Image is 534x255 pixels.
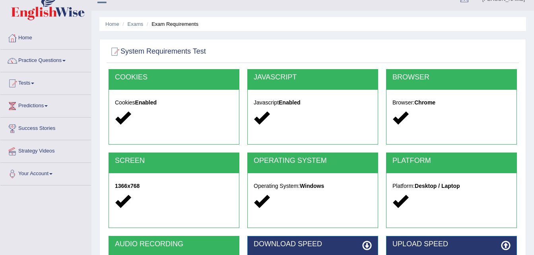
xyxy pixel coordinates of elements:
strong: Windows [300,183,324,189]
h2: COOKIES [115,73,233,81]
strong: Desktop / Laptop [415,183,460,189]
h5: Platform: [392,183,511,189]
a: Success Stories [0,118,91,137]
li: Exam Requirements [145,20,198,28]
a: Tests [0,72,91,92]
h2: PLATFORM [392,157,511,165]
a: Exams [128,21,144,27]
a: Home [0,27,91,47]
a: Home [105,21,119,27]
h2: OPERATING SYSTEM [254,157,372,165]
a: Your Account [0,163,91,183]
h2: AUDIO RECORDING [115,240,233,248]
strong: Chrome [414,99,435,106]
strong: Enabled [279,99,300,106]
a: Strategy Videos [0,140,91,160]
h2: DOWNLOAD SPEED [254,240,372,248]
a: Practice Questions [0,50,91,70]
h2: System Requirements Test [109,46,206,58]
strong: Enabled [135,99,157,106]
h2: BROWSER [392,73,511,81]
h5: Javascript [254,100,372,106]
h5: Operating System: [254,183,372,189]
a: Predictions [0,95,91,115]
h2: JAVASCRIPT [254,73,372,81]
strong: 1366x768 [115,183,140,189]
h5: Cookies [115,100,233,106]
h5: Browser: [392,100,511,106]
h2: SCREEN [115,157,233,165]
h2: UPLOAD SPEED [392,240,511,248]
